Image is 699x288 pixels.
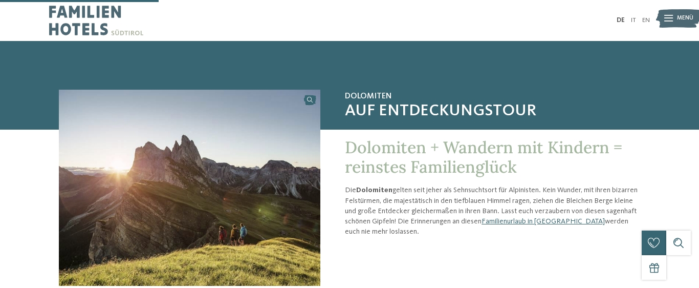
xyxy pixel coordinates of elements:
a: EN [642,17,650,24]
span: Dolomiten [345,92,640,101]
a: Familienurlaub in [GEOGRAPHIC_DATA] [482,218,605,225]
span: Dolomiten + Wandern mit Kindern = reinstes Familienglück [345,137,622,177]
img: Dolomiten: Wandern mit Kindern leicht gemacht [59,90,320,286]
strong: Dolomiten [356,187,392,194]
a: IT [631,17,636,24]
a: DE [617,17,625,24]
span: Menü [677,14,693,23]
span: Auf Entdeckungstour [345,101,640,121]
p: Die gelten seit jeher als Sehnsuchtsort für Alpinisten. Kein Wunder, mit ihren bizarren Felstürme... [345,185,640,237]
